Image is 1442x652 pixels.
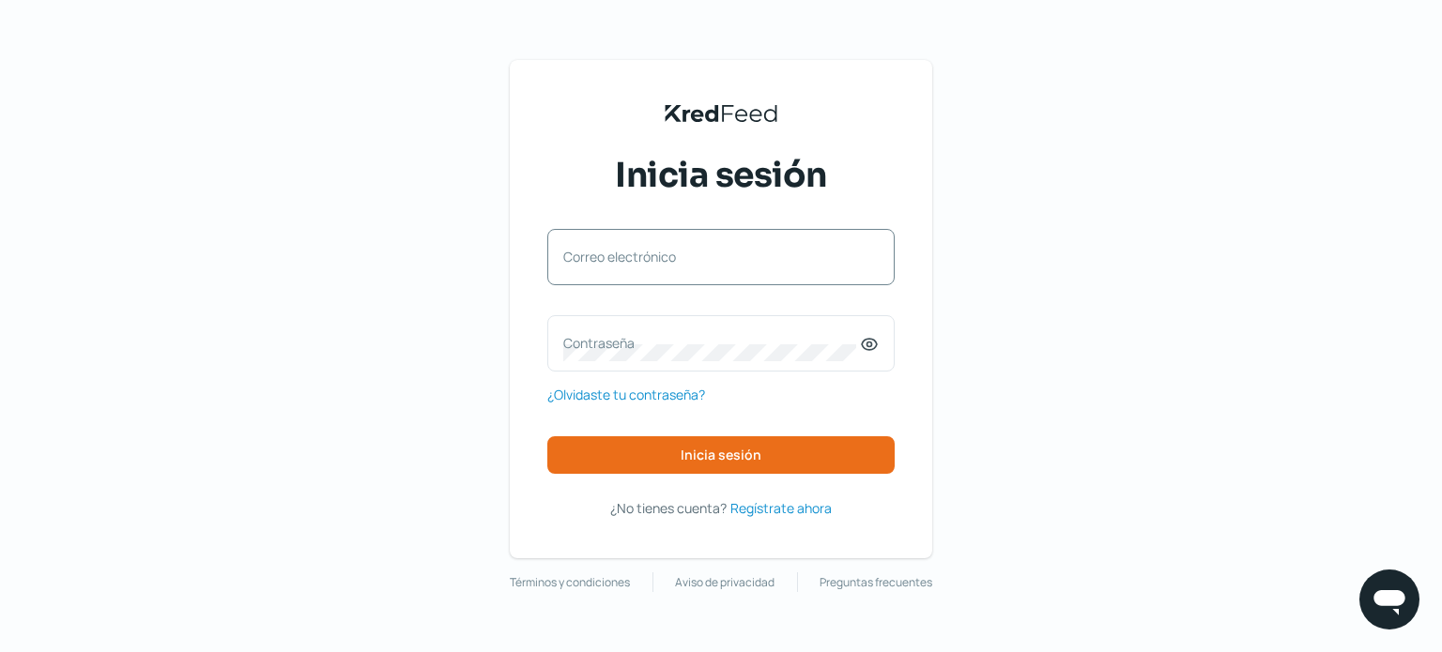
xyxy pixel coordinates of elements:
img: chatIcon [1371,581,1408,618]
a: ¿Olvidaste tu contraseña? [547,383,705,406]
span: Inicia sesión [681,448,761,462]
a: Términos y condiciones [510,572,630,593]
button: Inicia sesión [547,436,895,474]
span: Inicia sesión [615,152,827,199]
a: Preguntas frecuentes [820,572,932,593]
label: Correo electrónico [563,248,860,265]
label: Contraseña [563,334,860,352]
a: Regístrate ahora [730,496,832,520]
span: ¿No tienes cuenta? [610,499,727,517]
a: Aviso de privacidad [675,572,775,593]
